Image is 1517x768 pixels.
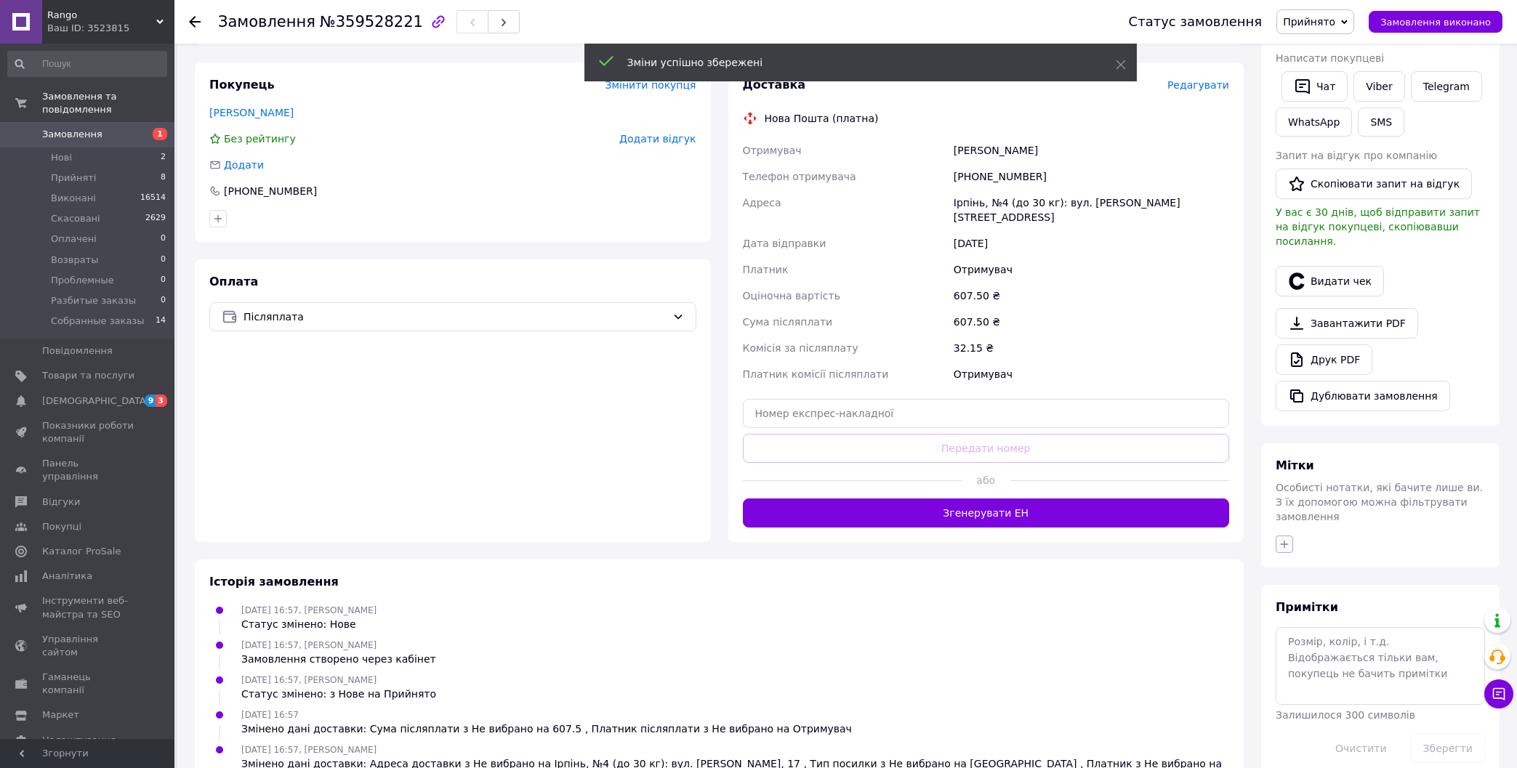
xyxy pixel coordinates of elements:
div: 607.50 ₴ [951,283,1232,309]
span: Інструменти веб-майстра та SEO [42,594,134,621]
span: 0 [161,294,166,307]
button: SMS [1358,108,1404,137]
span: Покупці [42,520,81,533]
div: [PHONE_NUMBER] [222,184,318,198]
span: [DATE] 16:57, [PERSON_NAME] [241,640,377,650]
span: Гаманець компанії [42,671,134,697]
span: Написати покупцеві [1276,52,1384,64]
div: Отримувач [951,361,1232,387]
span: 9 [145,395,156,407]
a: WhatsApp [1276,108,1352,137]
span: 0 [161,254,166,267]
span: 0 [161,274,166,287]
div: Статус змінено: з Нове на Прийнято [241,687,436,701]
span: Платник [743,264,789,275]
div: [PHONE_NUMBER] [951,163,1232,190]
span: Панель управління [42,457,134,483]
span: Телефон отримувача [743,171,856,182]
div: Нова Пошта (платна) [761,111,882,126]
span: [DEMOGRAPHIC_DATA] [42,395,150,408]
span: Історія замовлення [209,575,339,589]
div: 607.50 ₴ [951,309,1232,335]
span: Возвраты [51,254,99,267]
a: Viber [1353,71,1404,102]
span: Запит на відгук про компанію [1276,150,1437,161]
span: Примітки [1276,600,1338,614]
span: Покупець [209,78,275,92]
div: Повернутися назад [189,15,201,29]
span: Оплата [209,275,258,288]
span: 0 [161,233,166,246]
span: Управління сайтом [42,633,134,659]
span: [DATE] 16:57 [241,710,299,720]
span: Відгуки [42,496,80,509]
span: [DATE] 16:57, [PERSON_NAME] [241,745,377,755]
div: Ваш ID: 3523815 [47,22,174,35]
span: Мітки [1276,458,1314,472]
span: Післяплата [244,309,667,325]
span: Аналітика [42,570,92,583]
span: Змінити покупця [605,79,696,91]
div: Отримувач [951,256,1232,283]
div: Ірпінь, №4 (до 30 кг): вул. [PERSON_NAME][STREET_ADDRESS] [951,190,1232,230]
span: №359528221 [320,13,423,31]
button: Скопіювати запит на відгук [1276,169,1472,199]
button: Дублювати замовлення [1276,381,1450,411]
span: Налаштування [42,734,116,747]
div: 32.15 ₴ [951,335,1232,361]
span: Замовлення [218,13,315,31]
span: Показники роботи компанії [42,419,134,445]
span: Собранные заказы [51,315,145,328]
span: Повідомлення [42,344,113,357]
span: Замовлення [42,128,102,141]
span: [DATE] 16:57, [PERSON_NAME] [241,675,377,685]
span: Скасовані [51,212,100,225]
span: Платник комісії післяплати [743,368,889,380]
div: Замовлення створено через кабінет [241,652,436,666]
div: [PERSON_NAME] [951,137,1232,163]
span: Дата відправки [743,238,826,249]
span: 8 [161,171,166,185]
span: 2 [161,151,166,164]
span: 14 [156,315,166,328]
span: Прийнято [1283,16,1335,28]
span: Оплачені [51,233,97,246]
div: Зміни успішно збережені [627,55,1079,70]
span: Rango [47,9,156,22]
span: Каталог ProSale [42,545,121,558]
span: Залишилося 300 символів [1276,709,1415,721]
span: Сума післяплати [743,316,833,328]
span: Нові [51,151,72,164]
span: 3 [156,395,167,407]
span: Адреса [743,197,781,209]
a: Друк PDF [1276,344,1372,375]
div: Статус змінено: Нове [241,617,377,631]
button: Видати чек [1276,266,1384,296]
span: Оціночна вартість [743,290,840,302]
span: або [962,473,1010,488]
span: Без рейтингу [224,133,296,145]
span: Додати відгук [619,133,696,145]
button: Згенерувати ЕН [743,498,1230,528]
a: Telegram [1411,71,1482,102]
span: Прийняті [51,171,96,185]
span: Замовлення та повідомлення [42,90,174,116]
span: Додати [224,159,264,171]
span: Проблемные [51,274,114,287]
button: Замовлення виконано [1369,11,1502,33]
span: Особисті нотатки, які бачите лише ви. З їх допомогою можна фільтрувати замовлення [1276,482,1483,522]
span: Маркет [42,708,79,721]
a: [PERSON_NAME] [209,107,294,118]
div: Змінено дані доставки: Сума післяплати з Не вибрано на 607.5 , Платник післяплати з Не вибрано на... [241,721,852,736]
a: Завантажити PDF [1276,308,1418,339]
span: Виконані [51,192,96,205]
input: Номер експрес-накладної [743,399,1230,428]
button: Чат з покупцем [1484,679,1513,708]
span: [DATE] 16:57, [PERSON_NAME] [241,605,377,615]
span: Отримувач [743,145,802,156]
button: Чат [1281,71,1348,102]
span: 1 [153,128,167,140]
span: Разбитые заказы [51,294,136,307]
span: Комісія за післяплату [743,342,858,354]
span: Замовлення виконано [1380,17,1491,28]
